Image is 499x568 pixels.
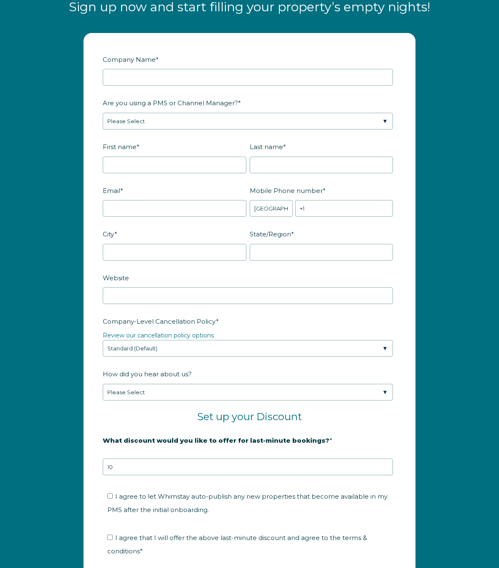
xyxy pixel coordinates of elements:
input: I agree that I will offer the above last-minute discount and agree to the terms & conditions* [107,535,113,540]
strong: What discount would you like to offer for last-minute bookings? [103,436,329,444]
span: City [103,228,114,241]
span: Company Name [103,53,156,66]
span: Website [103,271,129,284]
strong: 20% is recommended, minimum of 10% [103,450,233,458]
span: Are you using a PMS or Channel Manager? [103,96,238,109]
span: Mobile Phone number [250,184,323,197]
input: I agree to let Whimstay auto-publish any new properties that become available in my PMS after the... [107,493,113,499]
span: State/Region [250,228,291,241]
span: I agree to let Whimstay auto-publish any new properties that become available in my PMS after the... [107,492,388,514]
span: Email [103,184,120,197]
a: Review our cancellation policy options [103,332,214,339]
span: I agree that I will offer the above last-minute discount and agree to the terms & conditions [107,534,367,555]
span: Set up your Discount [197,411,302,423]
span: Last name [250,140,283,153]
span: First name [103,140,137,153]
span: Company-Level Cancellation Policy [103,315,216,328]
span: How did you hear about us? [103,368,192,380]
